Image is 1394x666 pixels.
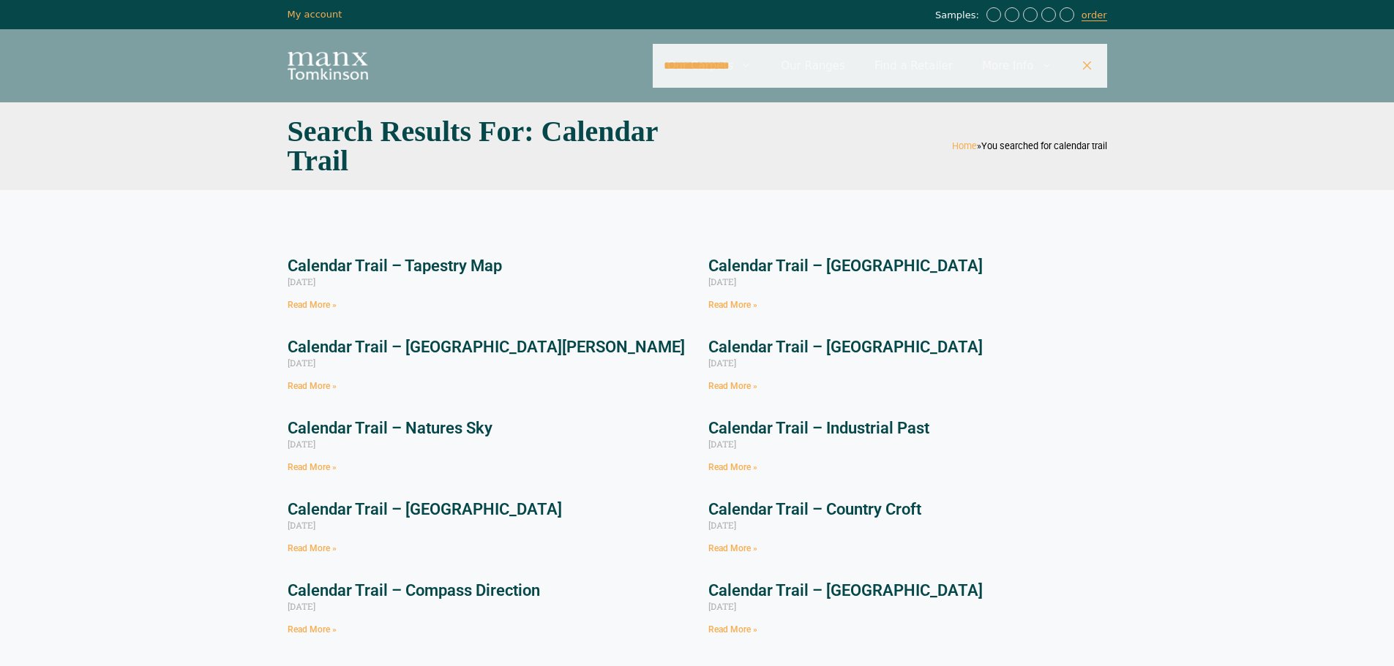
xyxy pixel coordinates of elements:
[708,624,757,635] a: Read more about Calendar Trail – Ancient Abbey
[288,624,337,635] a: Read more about Calendar Trail – Compass Direction
[288,462,337,472] a: Read more about Calendar Trail – Natures Sky
[288,276,315,287] span: [DATE]
[708,381,757,391] a: Read more about Calendar Trail – Rolling Hills
[288,257,502,275] a: Calendar Trail – Tapestry Map
[708,519,736,531] span: [DATE]
[288,117,690,175] h1: Search Results for: calendar trail
[288,52,368,80] img: Manx Tomkinson
[288,381,337,391] a: Read more about Calendar Trail – Salt Marsh
[708,419,929,437] a: Calendar Trail – Industrial Past
[288,338,685,356] a: Calendar Trail – [GEOGRAPHIC_DATA][PERSON_NAME]
[708,276,736,287] span: [DATE]
[708,500,921,518] a: Calendar Trail – Country Croft
[981,140,1107,151] span: You searched for calendar trail
[288,9,342,20] a: My account
[288,357,315,368] span: [DATE]
[708,581,983,599] a: Calendar Trail – [GEOGRAPHIC_DATA]
[708,462,757,472] a: Read more about Calendar Trail – Industrial Past
[288,600,315,612] span: [DATE]
[288,581,540,599] a: Calendar Trail – Compass Direction
[288,419,492,437] a: Calendar Trail – Natures Sky
[935,10,983,22] span: Samples:
[288,500,562,518] a: Calendar Trail – [GEOGRAPHIC_DATA]
[708,600,736,612] span: [DATE]
[1067,44,1107,88] a: Close Search Bar
[288,438,315,450] span: [DATE]
[1082,10,1107,21] a: order
[952,140,1107,151] span: »
[288,519,315,531] span: [DATE]
[708,438,736,450] span: [DATE]
[952,140,977,151] a: Home
[288,300,337,310] a: Read more about Calendar Trail – Tapestry Map
[653,44,1107,88] nav: Primary
[288,543,337,553] a: Read more about Calendar Trail – Grassland Plains
[708,338,983,356] a: Calendar Trail – [GEOGRAPHIC_DATA]
[708,300,757,310] a: Read more about Calendar Trail – Stone House
[708,543,757,553] a: Read more about Calendar Trail – Country Croft
[708,257,983,275] a: Calendar Trail – [GEOGRAPHIC_DATA]
[708,357,736,368] span: [DATE]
